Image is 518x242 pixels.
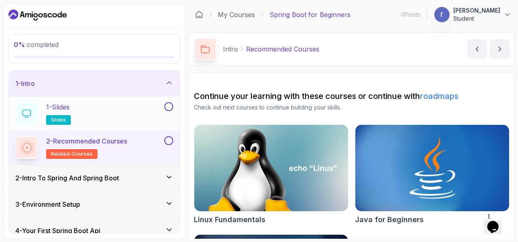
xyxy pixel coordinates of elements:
p: [PERSON_NAME] [453,6,500,15]
span: 0 % [14,41,25,49]
p: Intro [223,44,238,54]
span: related-courses [51,151,93,157]
a: Dashboard [195,11,203,19]
button: 1-Intro [9,71,180,96]
button: previous content [467,39,487,59]
button: 2-Recommended Coursesrelated-courses [15,136,173,159]
button: next content [490,39,510,59]
p: Spring Boot for Beginners [270,10,350,19]
img: Java for Beginners card [355,125,509,211]
p: 1 - Slides [46,102,70,112]
h3: 4 - Your First Spring Boot Api [15,226,100,236]
a: roadmaps [420,91,459,101]
img: Linux Fundamentals card [194,125,348,211]
button: user profile image[PERSON_NAME]Student [434,6,512,23]
h2: Continue your learning with these courses or continue with [194,90,510,102]
img: user profile image [434,7,450,22]
h3: 2 - Intro To Spring And Spring Boot [15,173,119,183]
p: Student [453,15,500,23]
iframe: chat widget [484,210,510,234]
h2: Java for Beginners [355,214,424,225]
h2: Linux Fundamentals [194,214,265,225]
h3: 3 - Environment Setup [15,199,80,209]
a: Dashboard [8,9,67,21]
a: Linux Fundamentals cardLinux Fundamentals [194,124,348,225]
span: completed [14,41,59,49]
button: 2-Intro To Spring And Spring Boot [9,165,180,191]
p: 2 - Recommended Courses [46,136,127,146]
button: 3-Environment Setup [9,191,180,217]
p: Check out next courses to continue building your skills. [194,103,510,111]
span: slides [51,117,66,123]
a: Java for Beginners cardJava for Beginners [355,124,510,225]
a: My Courses [218,10,255,19]
p: Recommended Courses [246,44,319,54]
p: 0 Points [401,11,420,19]
h3: 1 - Intro [15,79,35,88]
button: 1-Slidesslides [15,102,173,125]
